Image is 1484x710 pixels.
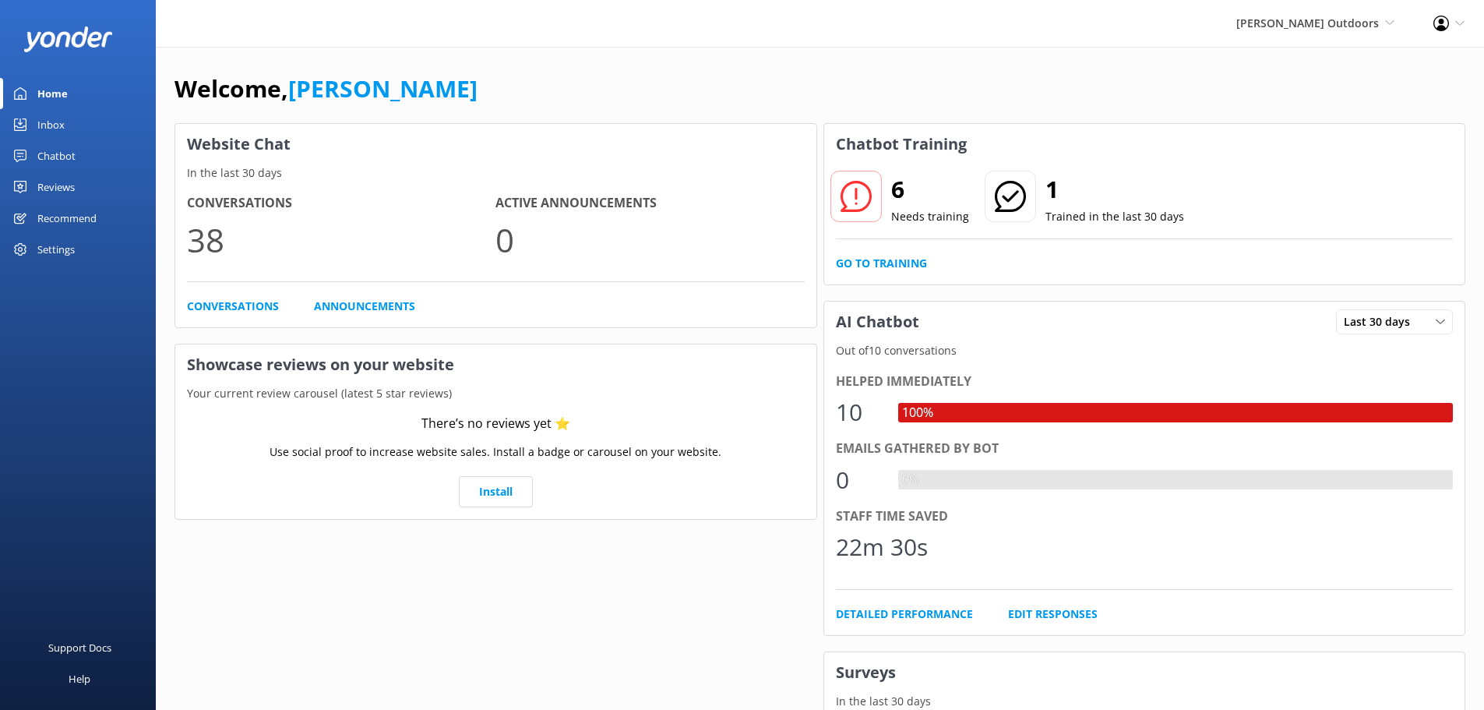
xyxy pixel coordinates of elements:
[37,109,65,140] div: Inbox
[824,302,931,342] h3: AI Chatbot
[1045,171,1184,208] h2: 1
[1045,208,1184,225] p: Trained in the last 30 days
[836,528,928,566] div: 22m 30s
[175,344,816,385] h3: Showcase reviews on your website
[23,26,113,52] img: yonder-white-logo.png
[187,214,495,266] p: 38
[824,693,1465,710] p: In the last 30 days
[459,476,533,507] a: Install
[48,632,111,663] div: Support Docs
[175,164,816,182] p: In the last 30 days
[421,414,570,434] div: There’s no reviews yet ⭐
[270,443,721,461] p: Use social proof to increase website sales. Install a badge or carousel on your website.
[37,78,68,109] div: Home
[1236,16,1379,30] span: [PERSON_NAME] Outdoors
[824,342,1465,359] p: Out of 10 conversations
[891,208,969,225] p: Needs training
[37,234,75,265] div: Settings
[37,171,75,203] div: Reviews
[69,663,90,694] div: Help
[898,403,937,423] div: 100%
[836,439,1454,459] div: Emails gathered by bot
[37,140,76,171] div: Chatbot
[836,372,1454,392] div: Helped immediately
[187,298,279,315] a: Conversations
[174,70,478,108] h1: Welcome,
[836,394,883,431] div: 10
[1344,313,1419,330] span: Last 30 days
[175,385,816,402] p: Your current review carousel (latest 5 star reviews)
[836,507,1454,527] div: Staff time saved
[824,124,978,164] h3: Chatbot Training
[288,72,478,104] a: [PERSON_NAME]
[824,652,1465,693] h3: Surveys
[37,203,97,234] div: Recommend
[175,124,816,164] h3: Website Chat
[495,214,804,266] p: 0
[1008,606,1098,623] a: Edit Responses
[891,171,969,208] h2: 6
[314,298,415,315] a: Announcements
[187,193,495,214] h4: Conversations
[898,470,923,490] div: 0%
[836,255,927,272] a: Go to Training
[836,461,883,499] div: 0
[495,193,804,214] h4: Active Announcements
[836,606,973,623] a: Detailed Performance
